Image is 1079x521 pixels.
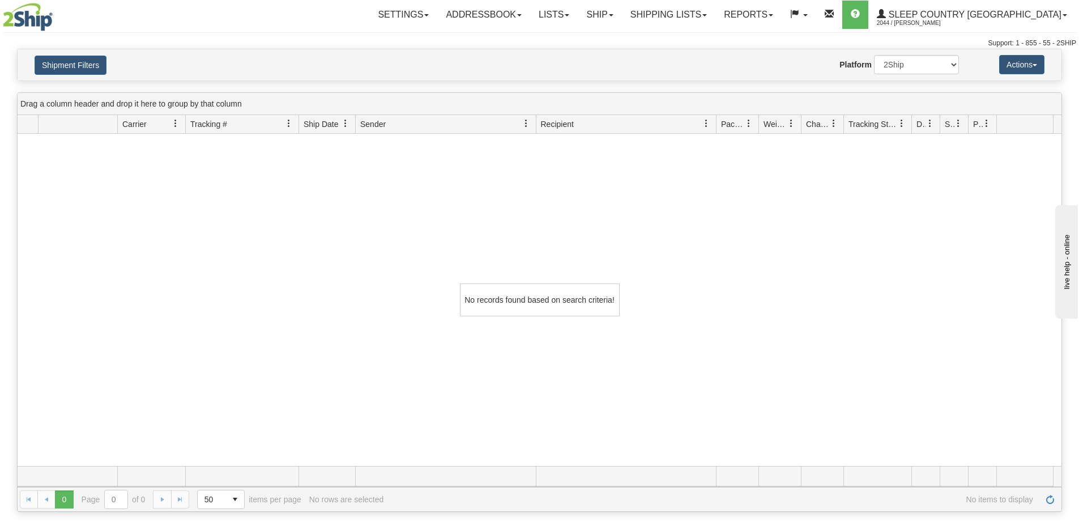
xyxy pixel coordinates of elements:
[530,1,578,29] a: Lists
[360,118,386,130] span: Sender
[226,490,244,509] span: select
[197,490,301,509] span: items per page
[721,118,745,130] span: Packages
[578,1,621,29] a: Ship
[190,118,227,130] span: Tracking #
[839,59,872,70] label: Platform
[166,114,185,133] a: Carrier filter column settings
[697,114,716,133] a: Recipient filter column settings
[848,118,898,130] span: Tracking Status
[1053,202,1078,318] iframe: chat widget
[764,118,787,130] span: Weight
[999,55,1044,74] button: Actions
[122,118,147,130] span: Carrier
[3,3,53,31] img: logo2044.jpg
[920,114,940,133] a: Delivery Status filter column settings
[739,114,758,133] a: Packages filter column settings
[949,114,968,133] a: Shipment Issues filter column settings
[892,114,911,133] a: Tracking Status filter column settings
[541,118,574,130] span: Recipient
[18,93,1061,115] div: grid grouping header
[868,1,1076,29] a: Sleep Country [GEOGRAPHIC_DATA] 2044 / [PERSON_NAME]
[806,118,830,130] span: Charge
[1041,490,1059,509] a: Refresh
[391,495,1033,504] span: No items to display
[82,490,146,509] span: Page of 0
[369,1,437,29] a: Settings
[973,118,983,130] span: Pickup Status
[824,114,843,133] a: Charge filter column settings
[204,494,219,505] span: 50
[35,56,106,75] button: Shipment Filters
[916,118,926,130] span: Delivery Status
[8,10,105,18] div: live help - online
[782,114,801,133] a: Weight filter column settings
[309,495,384,504] div: No rows are selected
[460,283,620,316] div: No records found based on search criteria!
[622,1,715,29] a: Shipping lists
[945,118,954,130] span: Shipment Issues
[3,39,1076,48] div: Support: 1 - 855 - 55 - 2SHIP
[197,490,245,509] span: Page sizes drop down
[517,114,536,133] a: Sender filter column settings
[877,18,962,29] span: 2044 / [PERSON_NAME]
[336,114,355,133] a: Ship Date filter column settings
[304,118,338,130] span: Ship Date
[279,114,298,133] a: Tracking # filter column settings
[886,10,1061,19] span: Sleep Country [GEOGRAPHIC_DATA]
[715,1,782,29] a: Reports
[437,1,530,29] a: Addressbook
[977,114,996,133] a: Pickup Status filter column settings
[55,490,73,509] span: Page 0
